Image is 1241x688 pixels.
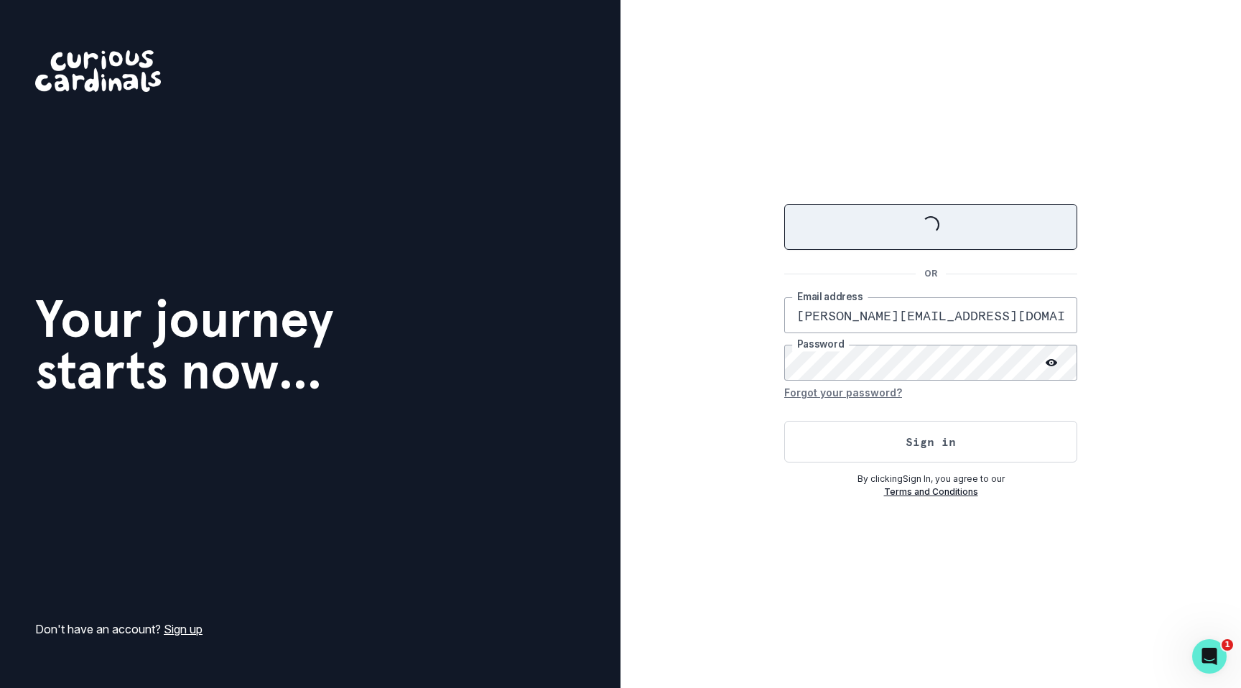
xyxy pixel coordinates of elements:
[784,381,902,404] button: Forgot your password?
[35,293,334,396] h1: Your journey starts now...
[784,421,1077,462] button: Sign in
[884,486,978,497] a: Terms and Conditions
[916,267,946,280] p: OR
[1222,639,1233,651] span: 1
[35,620,203,638] p: Don't have an account?
[784,473,1077,485] p: By clicking Sign In , you agree to our
[784,204,1077,250] button: Sign in with Google (GSuite)
[35,50,161,92] img: Curious Cardinals Logo
[164,622,203,636] a: Sign up
[1192,639,1227,674] iframe: Intercom live chat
